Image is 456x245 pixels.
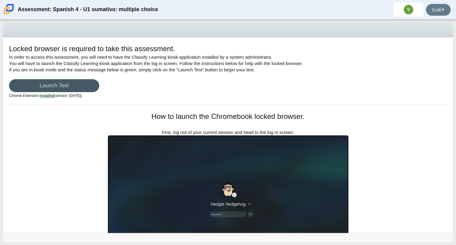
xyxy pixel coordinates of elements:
div: Assessment: Spanish 4 - U1 sumativo: multiple choice [18,2,158,17]
a: Carmen School of Science & Technology [2,11,15,16]
h1: Locked browser is required to take this assessment. [9,44,175,54]
span: (version: [DATE]) [40,94,82,98]
a: Exit [426,4,451,16]
small: Chrome Extension: [9,94,82,98]
div: In order to access this assessment, you will need to have the Classify Learning kiosk application... [9,44,447,105]
img: Carmen School of Science & Technology [2,3,15,15]
a: Launch Test [9,79,99,92]
img: yandel.sanchezmont.ZGWs3D [404,5,413,14]
u: Installed [40,94,54,98]
h1: How to launch the Chromebook locked browser. [108,111,348,122]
